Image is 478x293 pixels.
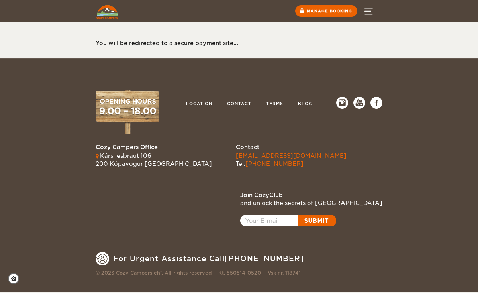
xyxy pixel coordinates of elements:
[96,5,118,19] img: Cozy Campers
[96,39,374,47] div: You will be redirected to a secure payment site...
[113,254,304,264] span: For Urgent Assistance Call
[96,269,382,276] div: © 2023 Cozy Campers ehf. All rights reserved Kt. 550514-0520 Vsk nr. 118741
[8,273,24,284] a: Cookie settings
[225,254,304,263] a: [PHONE_NUMBER]
[262,97,287,112] a: Terms
[96,152,212,168] div: Kársnesbraut 106 200 Kópavogur [GEOGRAPHIC_DATA]
[240,191,382,199] div: Join CozyClub
[236,152,347,168] div: Tel:
[245,161,304,167] a: [PHONE_NUMBER]
[294,97,316,112] a: Blog
[295,5,357,17] a: Manage booking
[223,97,255,112] a: Contact
[182,97,216,112] a: Location
[240,199,382,207] div: and unlock the secrets of [GEOGRAPHIC_DATA]
[236,153,347,159] a: [EMAIL_ADDRESS][DOMAIN_NAME]
[236,143,347,151] div: Contact
[96,143,212,151] div: Cozy Campers Office
[240,215,336,226] a: Open popup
